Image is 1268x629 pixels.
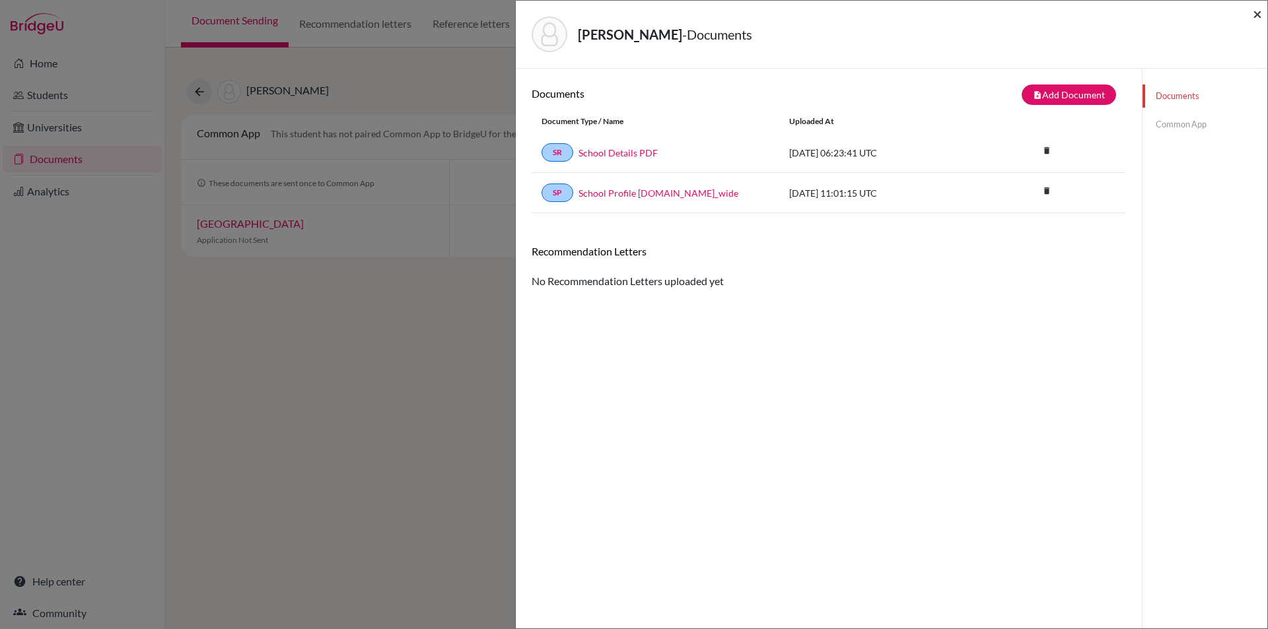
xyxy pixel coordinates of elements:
strong: [PERSON_NAME] [578,26,682,42]
a: delete [1037,183,1057,201]
div: [DATE] 06:23:41 UTC [779,146,977,160]
button: note_addAdd Document [1022,84,1116,105]
span: - Documents [682,26,752,42]
h6: Documents [532,87,829,100]
a: Documents [1143,84,1267,108]
a: SP [542,183,573,202]
div: [DATE] 11:01:15 UTC [779,186,977,200]
a: SR [542,143,573,162]
a: Common App [1143,113,1267,136]
button: Close [1253,6,1262,22]
i: note_add [1033,90,1042,100]
a: School Profile [DOMAIN_NAME]_wide [579,186,738,200]
a: School Details PDF [579,146,658,160]
a: delete [1037,143,1057,160]
span: × [1253,4,1262,23]
h6: Recommendation Letters [532,245,1126,257]
i: delete [1037,181,1057,201]
i: delete [1037,141,1057,160]
div: Uploaded at [779,116,977,127]
div: Document Type / Name [532,116,779,127]
div: No Recommendation Letters uploaded yet [532,245,1126,289]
